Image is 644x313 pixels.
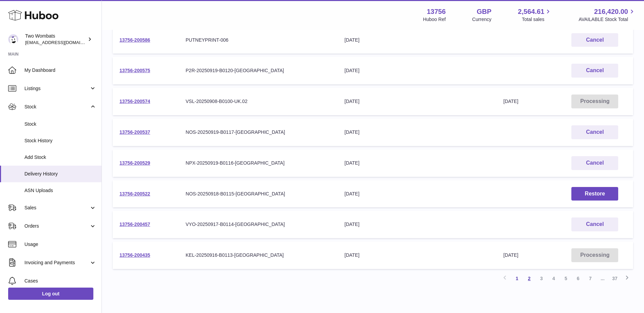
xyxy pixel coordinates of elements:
[345,37,490,43] div: [DATE]
[186,160,331,166] div: NPX-20250919-B0116-[GEOGRAPHIC_DATA]
[572,272,584,285] a: 6
[24,171,96,177] span: Delivery History
[423,16,446,23] div: Huboo Ref
[24,278,96,284] span: Cases
[24,85,89,92] span: Listings
[119,222,150,227] a: 13756-200457
[119,160,150,166] a: 13756-200529
[24,205,89,211] span: Sales
[119,37,150,43] a: 13756-200586
[518,7,552,23] a: 2,564.61 Total sales
[119,252,150,258] a: 13756-200435
[119,68,150,73] a: 13756-200575
[186,191,331,197] div: NOS-20250918-B0115-[GEOGRAPHIC_DATA]
[503,99,518,104] span: [DATE]
[24,187,96,194] span: ASN Uploads
[8,288,93,300] a: Log out
[578,16,636,23] span: AVAILABLE Stock Total
[571,125,618,139] button: Cancel
[186,129,331,135] div: NOS-20250919-B0117-[GEOGRAPHIC_DATA]
[186,252,331,258] div: KEL-20250916-B0113-[GEOGRAPHIC_DATA]
[24,241,96,248] span: Usage
[571,156,618,170] button: Cancel
[24,259,89,266] span: Invoicing and Payments
[535,272,548,285] a: 3
[560,272,572,285] a: 5
[477,7,491,16] strong: GBP
[24,121,96,127] span: Stock
[24,223,89,229] span: Orders
[186,221,331,228] div: VYO-20250917-B0114-[GEOGRAPHIC_DATA]
[503,252,518,258] span: [DATE]
[186,98,331,105] div: VSL-20250908-B0100-UK.02
[578,7,636,23] a: 216,420.00 AVAILABLE Stock Total
[25,33,86,46] div: Two Wombats
[548,272,560,285] a: 4
[24,138,96,144] span: Stock History
[345,129,490,135] div: [DATE]
[584,272,596,285] a: 7
[345,160,490,166] div: [DATE]
[186,37,331,43] div: PUTNEYPRINT-006
[571,187,618,201] button: Restore
[594,7,628,16] span: 216,420.00
[596,272,609,285] span: ...
[24,154,96,161] span: Add Stock
[186,67,331,74] div: P2R-20250919-B0120-[GEOGRAPHIC_DATA]
[345,252,490,258] div: [DATE]
[518,7,545,16] span: 2,564.61
[25,40,100,45] span: [EMAIL_ADDRESS][DOMAIN_NAME]
[345,67,490,74] div: [DATE]
[609,272,621,285] a: 37
[522,16,552,23] span: Total sales
[427,7,446,16] strong: 13756
[345,98,490,105] div: [DATE]
[345,191,490,197] div: [DATE]
[472,16,492,23] div: Currency
[119,129,150,135] a: 13756-200537
[119,191,150,196] a: 13756-200522
[523,272,535,285] a: 2
[119,99,150,104] a: 13756-200574
[24,67,96,74] span: My Dashboard
[511,272,523,285] a: 1
[571,33,618,47] button: Cancel
[571,64,618,78] button: Cancel
[345,221,490,228] div: [DATE]
[571,217,618,231] button: Cancel
[8,34,18,44] img: internalAdmin-13756@internal.huboo.com
[24,104,89,110] span: Stock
